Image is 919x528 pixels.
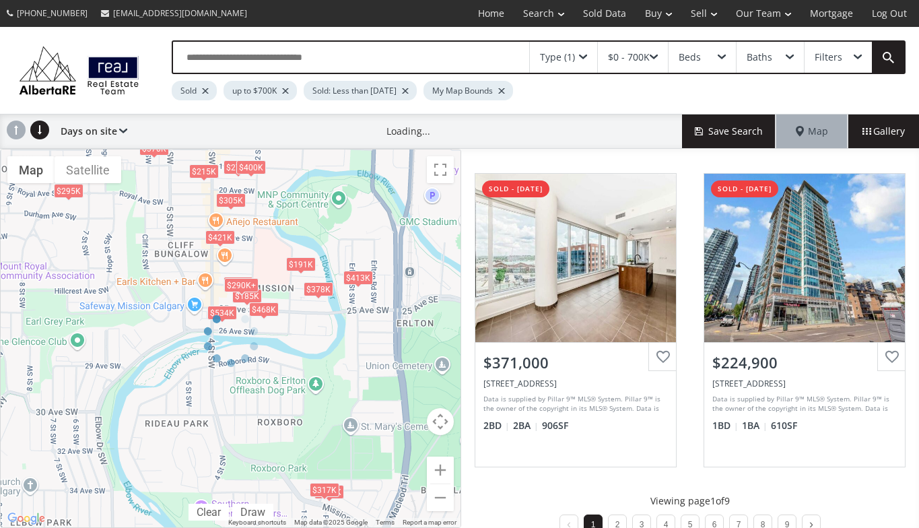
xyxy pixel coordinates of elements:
div: $224,900 [712,352,897,373]
div: Map [776,114,848,148]
img: Logo [13,43,145,98]
div: up to $700K [224,81,297,100]
div: Data is supplied by Pillar 9™ MLS® System. Pillar 9™ is the owner of the copyright in its MLS® Sy... [483,394,665,414]
div: My Map Bounds [423,81,513,100]
div: 188 15 Avenue SW #803, Calgary, AB T2R 1S4 [712,378,897,389]
div: Sold [172,81,217,100]
span: 1 BD [712,419,739,432]
div: $0 - 700K [608,53,650,62]
a: sold - [DATE]$224,900[STREET_ADDRESS]Data is supplied by Pillar 9™ MLS® System. Pillar 9™ is the ... [690,160,919,480]
div: Filters [815,53,842,62]
button: Save Search [682,114,776,148]
div: Loading... [386,125,430,138]
span: 1 BA [742,419,768,432]
span: 906 SF [542,419,568,432]
p: Viewing page 1 of 9 [650,494,730,508]
span: [PHONE_NUMBER] [17,7,88,19]
span: 2 BD [483,419,510,432]
div: $371,000 [483,352,668,373]
div: Beds [679,53,701,62]
div: Days on site [54,114,127,148]
div: Type (1) [540,53,575,62]
div: Sold: Less than [DATE] [304,81,417,100]
span: Gallery [862,125,905,138]
span: 610 SF [771,419,797,432]
div: Data is supplied by Pillar 9™ MLS® System. Pillar 9™ is the owner of the copyright in its MLS® Sy... [712,394,893,414]
span: [EMAIL_ADDRESS][DOMAIN_NAME] [113,7,247,19]
a: sold - [DATE]$371,000[STREET_ADDRESS]Data is supplied by Pillar 9™ MLS® System. Pillar 9™ is the ... [461,160,690,480]
div: 211 13 Avenue SE #1006, Calgary, AB T2G 1E1 [483,378,668,389]
span: Map [796,125,828,138]
div: Baths [747,53,772,62]
a: [EMAIL_ADDRESS][DOMAIN_NAME] [94,1,254,26]
span: 2 BA [513,419,539,432]
div: Gallery [848,114,919,148]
